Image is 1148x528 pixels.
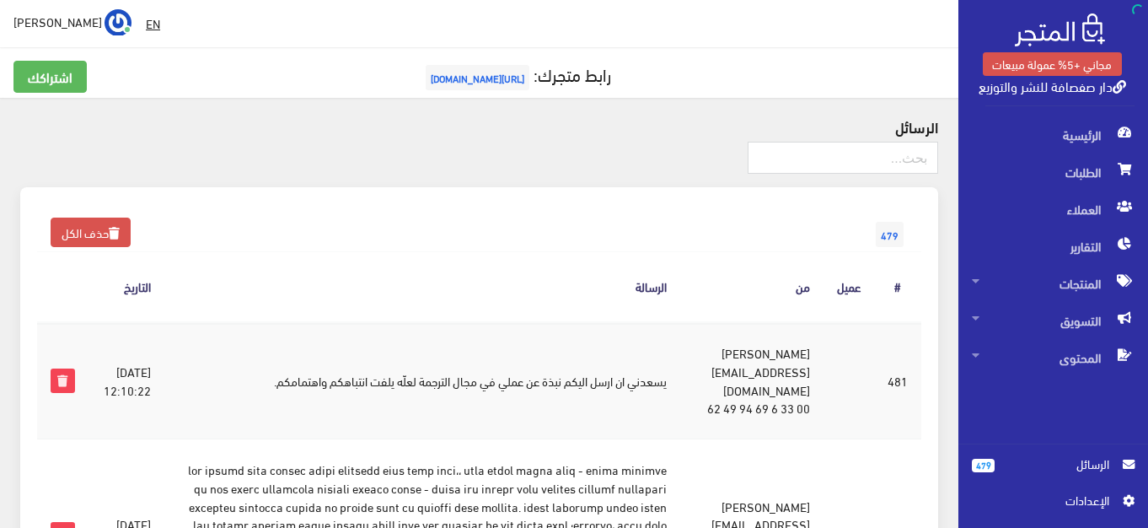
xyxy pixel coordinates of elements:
td: [PERSON_NAME] [EMAIL_ADDRESS][DOMAIN_NAME] 00 33 6 69 94 49 62 [680,322,823,439]
img: . [1015,13,1105,46]
span: [URL][DOMAIN_NAME] [426,65,529,90]
a: EN [139,8,167,39]
a: ... [PERSON_NAME] [13,8,131,35]
a: 479 الرسائل [972,455,1135,491]
span: المحتوى [972,339,1135,376]
span: الرئيسية [972,116,1135,154]
h4: الرسائل [20,118,938,135]
a: رابط متجرك:[URL][DOMAIN_NAME] [421,58,611,89]
a: اشتراكك [13,61,87,93]
a: التقارير [958,228,1148,265]
img: ... [105,9,131,36]
span: اﻹعدادات [985,491,1108,509]
span: العملاء [972,191,1135,228]
th: الرسالة [164,252,680,322]
a: حذف الكل [51,218,131,247]
td: [DATE] 12:10:22 [89,322,164,439]
a: الرئيسية [958,116,1148,154]
span: 479 [972,459,995,472]
td: يسعدني ان ارسل اليكم نبذة عن عملي في مجال الترجمة لعلّه يلفت انتباهكم واهتمامكم. [164,322,680,439]
span: 479 [876,222,904,247]
th: من [680,252,823,322]
th: # [874,252,921,322]
a: المحتوى [958,339,1148,376]
td: 481 [874,322,921,439]
a: العملاء [958,191,1148,228]
a: اﻹعدادات [972,491,1135,518]
th: التاريخ [89,252,164,322]
th: عميل [823,252,874,322]
span: التقارير [972,228,1135,265]
span: الطلبات [972,154,1135,191]
span: التسويق [972,302,1135,339]
input: بحث... [748,142,938,174]
u: EN [146,13,160,34]
a: دار صفصافة للنشر والتوزيع [979,73,1126,98]
span: المنتجات [972,265,1135,302]
a: مجاني +5% عمولة مبيعات [983,52,1122,76]
a: المنتجات [958,265,1148,302]
span: [PERSON_NAME] [13,11,102,32]
span: الرسائل [1008,455,1109,473]
a: الطلبات [958,154,1148,191]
